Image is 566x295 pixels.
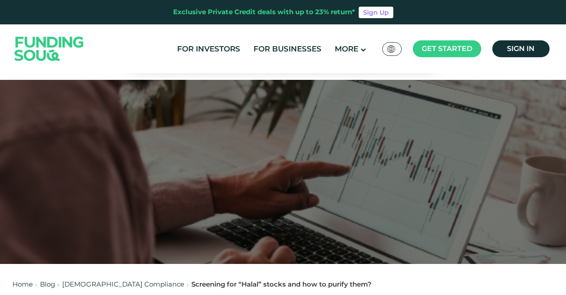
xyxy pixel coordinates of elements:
[191,279,372,290] div: Screening for “Halal” stocks and how to purify them?
[507,44,534,53] span: Sign in
[387,45,395,53] img: SA Flag
[40,280,55,288] a: Blog
[175,42,242,56] a: For Investors
[335,44,358,53] span: More
[12,280,33,288] a: Home
[422,44,472,53] span: Get started
[173,7,355,17] div: Exclusive Private Credit deals with up to 23% return*
[359,7,393,18] a: Sign Up
[62,280,184,288] a: [DEMOGRAPHIC_DATA] Compliance
[6,26,93,71] img: Logo
[251,42,324,56] a: For Businesses
[492,40,550,57] a: Sign in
